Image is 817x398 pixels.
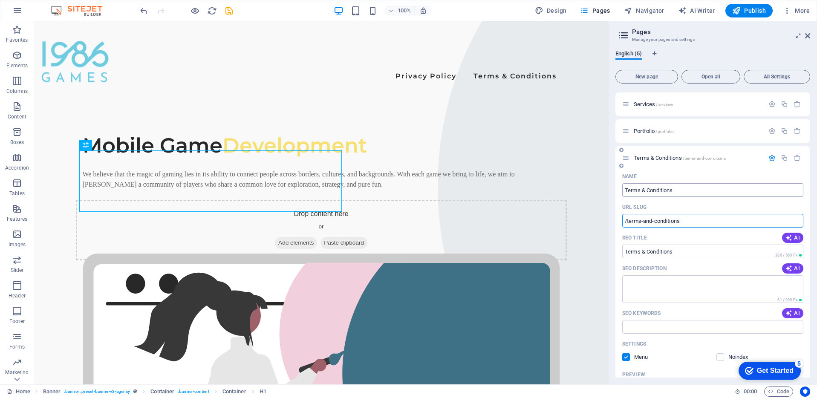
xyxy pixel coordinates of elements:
[622,234,647,241] label: The page title in search results and browser tabs
[776,297,803,303] span: Calculated pixel length in search results
[774,252,803,258] span: Calculated pixel length in search results
[750,388,751,395] span: :
[744,386,757,397] span: 00 00
[631,155,764,161] div: Terms & Conditions/terms-and-conditions
[224,6,234,16] button: save
[781,101,788,108] div: Duplicate
[25,9,62,17] div: Get Started
[190,6,200,16] button: Click here to leave preview mode and continue editing
[782,308,803,318] button: AI
[615,50,810,66] div: Language Tabs
[685,74,736,79] span: Open all
[7,4,69,22] div: Get Started 5 items remaining, 0% complete
[11,267,24,274] p: Slider
[622,204,647,211] p: URL SLUG
[800,386,810,397] button: Usercentrics
[678,6,715,15] span: AI Writer
[732,6,766,15] span: Publish
[777,298,797,302] span: 61 / 990 Px
[535,6,567,15] span: Design
[286,216,333,228] span: Paste clipboard
[622,265,667,272] p: SEO Description
[794,101,801,108] div: Remove
[634,155,726,161] span: Terms & Conditions
[150,386,174,397] span: Click to select. Double-click to edit
[619,74,674,79] span: New page
[783,6,810,15] span: More
[768,386,789,397] span: Code
[782,263,803,274] button: AI
[622,310,661,317] p: SEO Keywords
[577,4,613,17] button: Pages
[775,253,797,257] span: 280 / 580 Px
[621,4,668,17] button: Navigator
[634,128,674,134] span: Click to open page
[622,214,803,228] input: Last part of the URL for this page
[632,36,793,43] h3: Manage your pages and settings
[631,128,764,134] div: Portfolio/portfolio
[622,245,803,258] input: The page title in search results and browser tabs
[531,4,570,17] button: Design
[9,318,25,325] p: Footer
[6,62,28,69] p: Elements
[615,49,642,61] span: English (5)
[8,113,26,120] p: Content
[785,310,800,317] span: AI
[133,389,137,394] i: This element is a customizable preset
[9,190,25,197] p: Tables
[622,173,637,180] p: Name
[5,369,29,376] p: Marketing
[43,386,266,397] nav: breadcrumb
[634,353,662,361] p: Define if you want this page to be shown in auto-generated navigation.
[675,4,719,17] button: AI Writer
[7,216,27,222] p: Features
[580,6,610,15] span: Pages
[744,70,810,84] button: All Settings
[622,371,645,378] p: Preview of your page in search results
[43,386,61,397] span: Click to select. Double-click to edit
[768,127,776,135] div: Settings
[531,4,570,17] div: Design (Ctrl+Alt+Y)
[656,102,673,107] span: /services
[779,4,813,17] button: More
[222,386,246,397] span: Click to select. Double-click to edit
[782,233,803,243] button: AI
[42,179,533,239] div: Drop content here
[683,156,726,161] span: /terms-and-conditions
[748,74,806,79] span: All Settings
[241,216,283,228] span: Add elements
[260,386,266,397] span: Click to select. Double-click to edit
[655,129,673,134] span: /portfolio
[63,2,72,10] div: 5
[725,4,773,17] button: Publish
[384,6,415,16] button: 100%
[397,6,411,16] h6: 100%
[622,265,667,272] label: The text in search results and social media
[681,70,740,84] button: Open all
[632,28,810,36] h2: Pages
[785,265,800,272] span: AI
[735,386,757,397] h6: Session time
[9,241,26,248] p: Images
[207,6,217,16] button: reload
[419,7,427,14] i: On resize automatically adjust zoom level to fit chosen device.
[224,6,234,16] i: Save (Ctrl+S)
[624,6,664,15] span: Navigator
[9,292,26,299] p: Header
[794,154,801,162] div: Remove
[139,6,149,16] i: Undo: Change pages (Ctrl+Z)
[794,127,801,135] div: Remove
[622,204,647,211] label: Last part of the URL for this page
[622,275,803,303] textarea: The text in search results and social media
[49,6,113,16] img: Editor Logo
[64,386,130,397] span: . banner .preset-banner-v3-agency
[728,353,756,361] p: Instruct search engines to exclude this page from search results.
[634,101,673,107] span: Click to open page
[6,88,28,95] p: Columns
[7,386,30,397] a: Click to cancel selection. Double-click to open Pages
[615,70,678,84] button: New page
[631,101,764,107] div: Services/services
[622,340,646,347] p: Settings
[10,139,24,146] p: Boxes
[785,234,800,241] span: AI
